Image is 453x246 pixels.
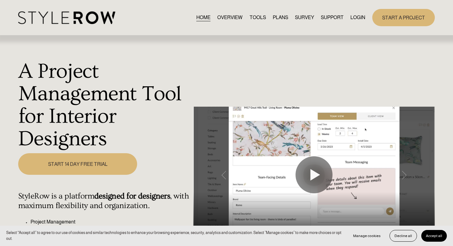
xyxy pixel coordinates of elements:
[94,191,170,201] strong: designed for designers
[273,13,288,22] a: PLANS
[250,13,266,22] a: TOOLS
[31,218,190,226] p: Project Management
[18,153,137,174] a: START 14 DAY FREE TRIAL
[296,156,333,193] button: Play
[372,9,435,26] a: START A PROJECT
[350,13,365,22] a: LOGIN
[18,191,190,211] h4: StyleRow is a platform , with maximum flexibility and organization.
[18,60,190,150] h1: A Project Management Tool for Interior Designers
[426,234,442,238] span: Accept all
[6,230,342,241] p: Select “Accept all” to agree to our use of cookies and similar technologies to enhance your brows...
[321,14,344,21] span: SUPPORT
[349,230,385,242] button: Manage cookies
[353,234,381,238] span: Manage cookies
[18,11,115,24] img: StyleRow
[196,13,210,22] a: HOME
[321,13,344,22] a: folder dropdown
[394,234,412,238] span: Decline all
[295,13,314,22] a: SURVEY
[390,230,417,242] button: Decline all
[217,13,243,22] a: OVERVIEW
[421,230,447,242] button: Accept all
